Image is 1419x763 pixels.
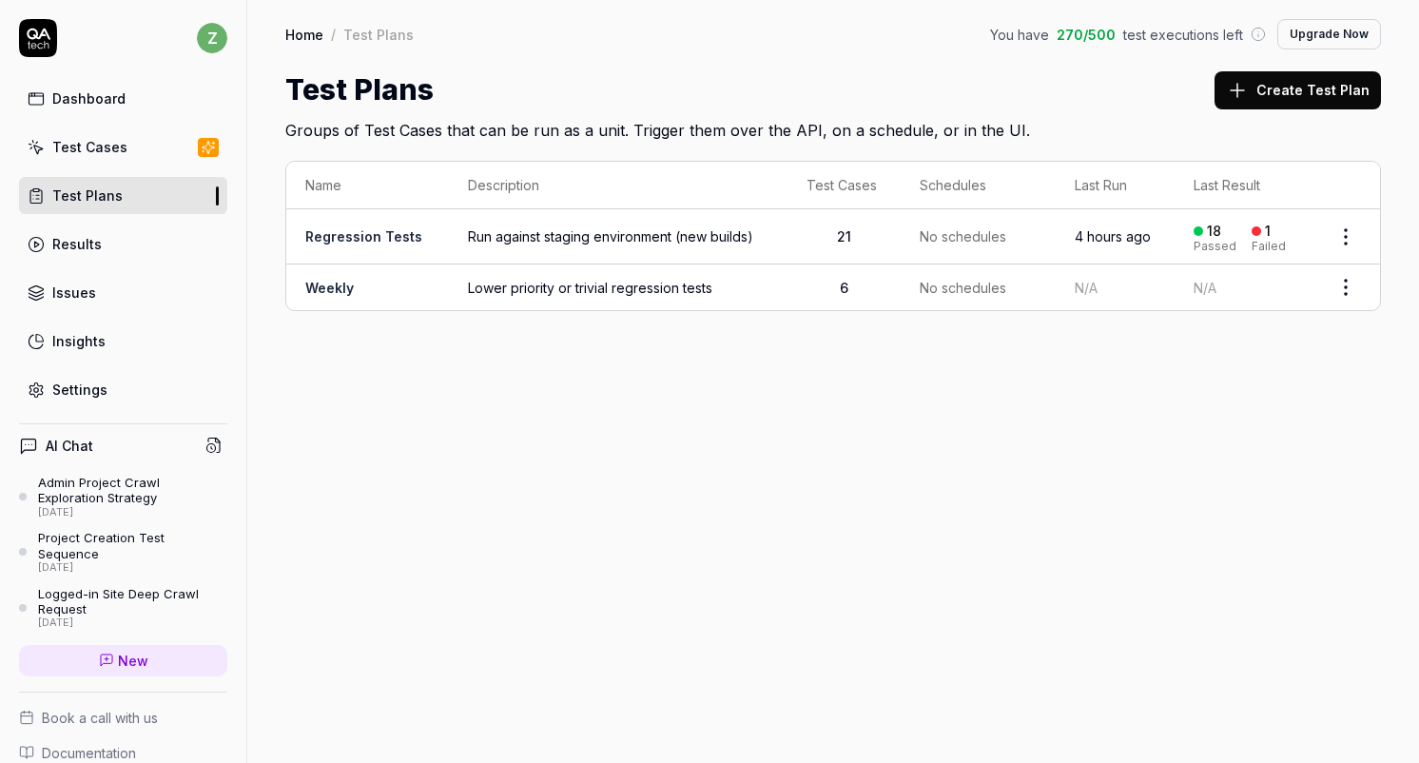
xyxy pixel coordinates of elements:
[1194,280,1216,296] span: N/A
[38,475,227,506] div: Admin Project Crawl Exploration Strategy
[1123,25,1243,45] span: test executions left
[1175,162,1312,209] th: Last Result
[19,743,227,763] a: Documentation
[1057,25,1116,45] span: 270 / 500
[197,19,227,57] button: z
[52,186,123,205] div: Test Plans
[1277,19,1381,49] button: Upgrade Now
[19,586,227,630] a: Logged-in Site Deep Crawl Request[DATE]
[285,68,434,111] h1: Test Plans
[38,530,227,561] div: Project Creation Test Sequence
[990,25,1049,45] span: You have
[52,380,107,400] div: Settings
[920,226,1006,246] span: No schedules
[19,475,227,518] a: Admin Project Crawl Exploration Strategy[DATE]
[19,128,227,166] a: Test Cases
[787,162,901,209] th: Test Cases
[19,371,227,408] a: Settings
[1207,223,1221,240] div: 18
[52,137,127,157] div: Test Cases
[19,530,227,574] a: Project Creation Test Sequence[DATE]
[285,25,323,44] a: Home
[286,162,449,209] th: Name
[19,177,227,214] a: Test Plans
[920,278,1006,298] span: No schedules
[52,283,96,303] div: Issues
[901,162,1055,209] th: Schedules
[1056,162,1176,209] th: Last Run
[38,586,227,617] div: Logged-in Site Deep Crawl Request
[449,162,787,209] th: Description
[19,274,227,311] a: Issues
[1215,71,1381,109] button: Create Test Plan
[1252,241,1286,252] div: Failed
[197,23,227,53] span: z
[331,25,336,44] div: /
[468,226,768,246] span: Run against staging environment (new builds)
[118,651,148,671] span: New
[343,25,414,44] div: Test Plans
[42,743,136,763] span: Documentation
[19,708,227,728] a: Book a call with us
[305,228,422,245] a: Regression Tests
[19,645,227,676] a: New
[1194,241,1236,252] div: Passed
[52,88,126,108] div: Dashboard
[19,80,227,117] a: Dashboard
[19,323,227,360] a: Insights
[1265,223,1271,240] div: 1
[52,331,106,351] div: Insights
[305,280,354,296] a: Weekly
[837,228,851,245] span: 21
[285,111,1381,142] h2: Groups of Test Cases that can be run as a unit. Trigger them over the API, on a schedule, or in t...
[19,225,227,263] a: Results
[38,506,227,519] div: [DATE]
[52,234,102,254] div: Results
[468,278,768,298] span: Lower priority or trivial regression tests
[42,708,158,728] span: Book a call with us
[1075,228,1151,245] time: 4 hours ago
[38,561,227,575] div: [DATE]
[46,436,93,456] h4: AI Chat
[1075,280,1098,296] span: N/A
[840,280,848,296] span: 6
[38,616,227,630] div: [DATE]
